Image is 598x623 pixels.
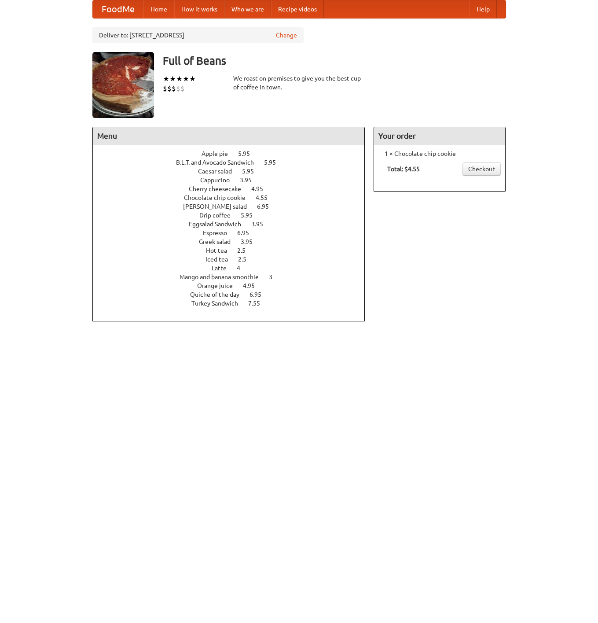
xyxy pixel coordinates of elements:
[237,265,249,272] span: 4
[183,203,285,210] a: [PERSON_NAME] salad 6.95
[206,247,262,254] a: Hot tea 2.5
[180,84,185,93] li: $
[189,185,250,192] span: Cherry cheesecake
[199,238,239,245] span: Greek salad
[92,27,304,43] div: Deliver to: [STREET_ADDRESS]
[197,282,242,289] span: Orange juice
[251,221,272,228] span: 3.95
[248,300,269,307] span: 7.55
[205,256,263,263] a: Iced tea 2.5
[190,291,248,298] span: Quiche of the day
[241,238,261,245] span: 3.95
[143,0,174,18] a: Home
[276,31,297,40] a: Change
[189,221,279,228] a: Eggsalad Sandwich 3.95
[189,221,250,228] span: Eggsalad Sandwich
[197,282,271,289] a: Orange juice 4.95
[184,194,284,201] a: Chocolate chip cookie 4.55
[191,300,247,307] span: Turkey Sandwich
[269,273,281,280] span: 3
[176,159,292,166] a: B.L.T. and Avocado Sandwich 5.95
[238,256,255,263] span: 2.5
[189,74,196,84] li: ★
[92,52,154,118] img: angular.jpg
[240,177,260,184] span: 3.95
[203,229,265,236] a: Espresso 6.95
[167,84,172,93] li: $
[374,127,505,145] h4: Your order
[378,149,501,158] li: 1 × Chocolate chip cookie
[271,0,324,18] a: Recipe videos
[172,84,176,93] li: $
[184,194,254,201] span: Chocolate chip cookie
[169,74,176,84] li: ★
[242,168,263,175] span: 5.95
[249,291,270,298] span: 6.95
[470,0,497,18] a: Help
[163,84,167,93] li: $
[199,212,269,219] a: Drip coffee 5.95
[176,74,183,84] li: ★
[174,0,224,18] a: How it works
[202,150,266,157] a: Apple pie 5.95
[224,0,271,18] a: Who we are
[163,74,169,84] li: ★
[233,74,365,92] div: We roast on premises to give you the best cup of coffee in town.
[93,127,365,145] h4: Menu
[163,52,506,70] h3: Full of Beans
[212,265,235,272] span: Latte
[190,291,278,298] a: Quiche of the day 6.95
[206,247,236,254] span: Hot tea
[200,177,268,184] a: Cappucino 3.95
[200,177,238,184] span: Cappucino
[176,84,180,93] li: $
[462,162,501,176] a: Checkout
[238,150,259,157] span: 5.95
[237,247,254,254] span: 2.5
[203,229,236,236] span: Espresso
[198,168,241,175] span: Caesar salad
[205,256,237,263] span: Iced tea
[212,265,257,272] a: Latte 4
[180,273,268,280] span: Mango and banana smoothie
[257,203,278,210] span: 6.95
[189,185,279,192] a: Cherry cheesecake 4.95
[198,168,270,175] a: Caesar salad 5.95
[199,212,239,219] span: Drip coffee
[243,282,264,289] span: 4.95
[191,300,276,307] a: Turkey Sandwich 7.55
[180,273,289,280] a: Mango and banana smoothie 3
[264,159,285,166] span: 5.95
[237,229,258,236] span: 6.95
[387,166,420,173] b: Total: $4.55
[241,212,261,219] span: 5.95
[199,238,269,245] a: Greek salad 3.95
[93,0,143,18] a: FoodMe
[256,194,276,201] span: 4.55
[202,150,237,157] span: Apple pie
[183,74,189,84] li: ★
[251,185,272,192] span: 4.95
[176,159,263,166] span: B.L.T. and Avocado Sandwich
[183,203,256,210] span: [PERSON_NAME] salad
